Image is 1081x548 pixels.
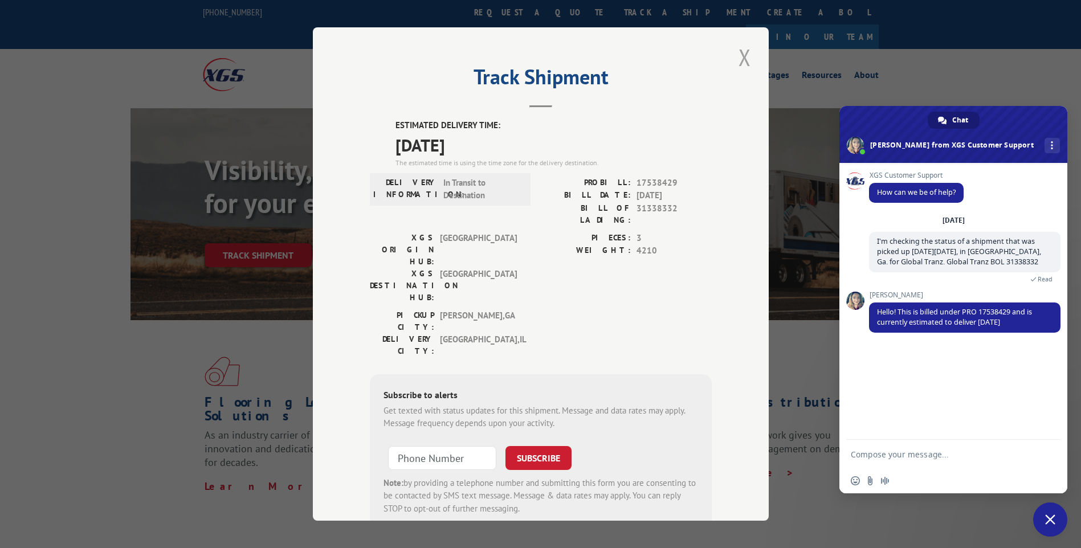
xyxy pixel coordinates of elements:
[370,232,434,268] label: XGS ORIGIN HUB:
[637,189,712,202] span: [DATE]
[866,476,875,485] span: Send a file
[952,112,968,129] span: Chat
[928,112,980,129] a: Chat
[388,446,496,470] input: Phone Number
[370,268,434,304] label: XGS DESTINATION HUB:
[943,217,965,224] div: [DATE]
[370,333,434,357] label: DELIVERY CITY:
[1033,502,1067,537] a: Close chat
[395,132,712,158] span: [DATE]
[443,177,520,202] span: In Transit to Destination
[440,309,517,333] span: [PERSON_NAME] , GA
[395,158,712,168] div: The estimated time is using the time zone for the delivery destination.
[440,333,517,357] span: [GEOGRAPHIC_DATA] , IL
[637,202,712,226] span: 31338332
[877,236,1041,267] span: I'm checking the status of a shipment that was picked up [DATE][DATE], in [GEOGRAPHIC_DATA], Ga. ...
[541,177,631,190] label: PROBILL:
[370,69,712,91] h2: Track Shipment
[395,119,712,132] label: ESTIMATED DELIVERY TIME:
[877,187,956,197] span: How can we be of help?
[869,291,1060,299] span: [PERSON_NAME]
[851,440,1033,468] textarea: Compose your message...
[637,244,712,257] span: 4210
[384,477,698,516] div: by providing a telephone number and submitting this form you are consenting to be contacted by SM...
[877,307,1032,327] span: Hello! This is billed under PRO 17538429 and is currently estimated to deliver [DATE]
[541,189,631,202] label: BILL DATE:
[384,404,698,430] div: Get texted with status updates for this shipment. Message and data rates may apply. Message frequ...
[541,232,631,245] label: PIECES:
[637,232,712,245] span: 3
[384,388,698,404] div: Subscribe to alerts
[637,177,712,190] span: 17538429
[440,232,517,268] span: [GEOGRAPHIC_DATA]
[1038,275,1053,283] span: Read
[541,244,631,257] label: WEIGHT:
[851,476,860,485] span: Insert an emoji
[869,171,964,179] span: XGS Customer Support
[541,202,631,226] label: BILL OF LADING:
[384,477,403,488] strong: Note:
[373,177,438,202] label: DELIVERY INFORMATION:
[880,476,890,485] span: Audio message
[505,446,572,470] button: SUBSCRIBE
[440,268,517,304] span: [GEOGRAPHIC_DATA]
[370,309,434,333] label: PICKUP CITY:
[735,42,754,73] button: Close modal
